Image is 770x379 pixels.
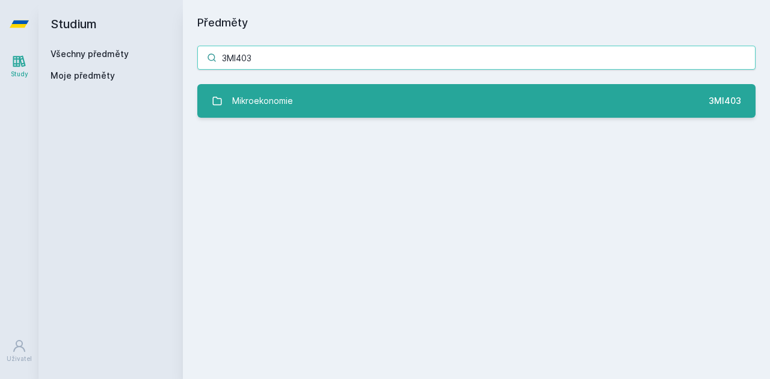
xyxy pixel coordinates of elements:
[197,46,756,70] input: Název nebo ident předmětu…
[11,70,28,79] div: Study
[232,89,293,113] div: Mikroekonomie
[2,48,36,85] a: Study
[2,333,36,369] a: Uživatel
[51,49,129,59] a: Všechny předměty
[51,70,115,82] span: Moje předměty
[709,95,741,107] div: 3MI403
[197,14,756,31] h1: Předměty
[197,84,756,118] a: Mikroekonomie 3MI403
[7,354,32,363] div: Uživatel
